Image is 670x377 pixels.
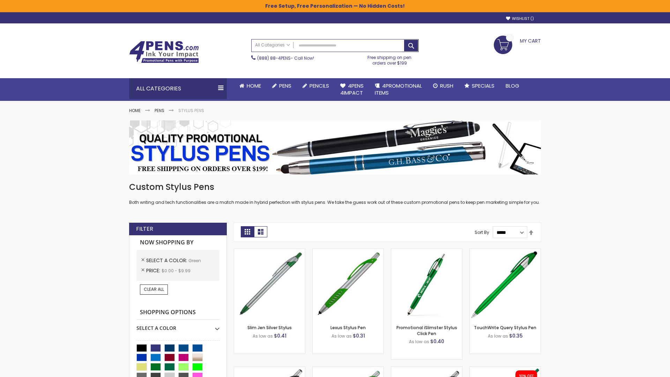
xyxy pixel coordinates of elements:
[146,267,162,274] span: Price
[247,82,261,89] span: Home
[234,367,305,372] a: Boston Stylus Pen-Green
[144,286,164,292] span: Clear All
[129,182,541,193] h1: Custom Stylus Pens
[470,249,541,254] a: TouchWrite Query Stylus Pen-Green
[335,78,369,101] a: 4Pens4impact
[409,339,429,345] span: As low as
[470,249,541,320] img: TouchWrite Query Stylus Pen-Green
[129,182,541,206] div: Both writing and tech functionalities are a match made in hybrid perfection with stylus pens. We ...
[136,235,219,250] strong: Now Shopping by
[313,367,384,372] a: Boston Silver Stylus Pen-Green
[234,78,267,94] a: Home
[188,258,201,264] span: Green
[136,320,219,332] div: Select A Color
[369,78,427,101] a: 4PROMOTIONALITEMS
[391,249,462,320] img: Promotional iSlimster Stylus Click Pen-Green
[391,249,462,254] a: Promotional iSlimster Stylus Click Pen-Green
[140,284,168,294] a: Clear All
[129,108,141,113] a: Home
[470,367,541,372] a: iSlimster II - Full Color-Green
[136,305,219,320] strong: Shopping Options
[297,78,335,94] a: Pencils
[162,268,191,274] span: $0.00 - $9.99
[391,367,462,372] a: Lexus Metallic Stylus Pen-Green
[267,78,297,94] a: Pens
[459,78,500,94] a: Specials
[313,249,384,254] a: Lexus Stylus Pen-Green
[274,332,286,339] span: $0.41
[241,226,254,237] strong: Grid
[255,42,290,48] span: All Categories
[474,325,536,331] a: TouchWrite Query Stylus Pen
[257,55,291,61] a: (888) 88-4PENS
[129,120,541,175] img: Stylus Pens
[340,82,364,96] span: 4Pens 4impact
[396,325,457,336] a: Promotional iSlimster Stylus Click Pen
[252,39,293,51] a: All Categories
[509,332,523,339] span: $0.35
[375,82,422,96] span: 4PROMOTIONAL ITEMS
[313,249,384,320] img: Lexus Stylus Pen-Green
[506,82,519,89] span: Blog
[475,229,489,235] label: Sort By
[129,41,199,63] img: 4Pens Custom Pens and Promotional Products
[178,108,204,113] strong: Stylus Pens
[430,338,444,345] span: $0.40
[257,55,314,61] span: - Call Now!
[247,325,292,331] a: Slim Jen Silver Stylus
[500,78,525,94] a: Blog
[129,78,227,99] div: All Categories
[146,257,188,264] span: Select A Color
[136,225,153,233] strong: Filter
[253,333,273,339] span: As low as
[234,249,305,320] img: Slim Jen Silver Stylus-Green
[279,82,291,89] span: Pens
[440,82,453,89] span: Rush
[330,325,366,331] a: Lexus Stylus Pen
[310,82,329,89] span: Pencils
[427,78,459,94] a: Rush
[234,249,305,254] a: Slim Jen Silver Stylus-Green
[472,82,494,89] span: Specials
[506,16,534,21] a: Wishlist
[353,332,365,339] span: $0.31
[488,333,508,339] span: As low as
[360,52,419,66] div: Free shipping on pen orders over $199
[332,333,352,339] span: As low as
[155,108,164,113] a: Pens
